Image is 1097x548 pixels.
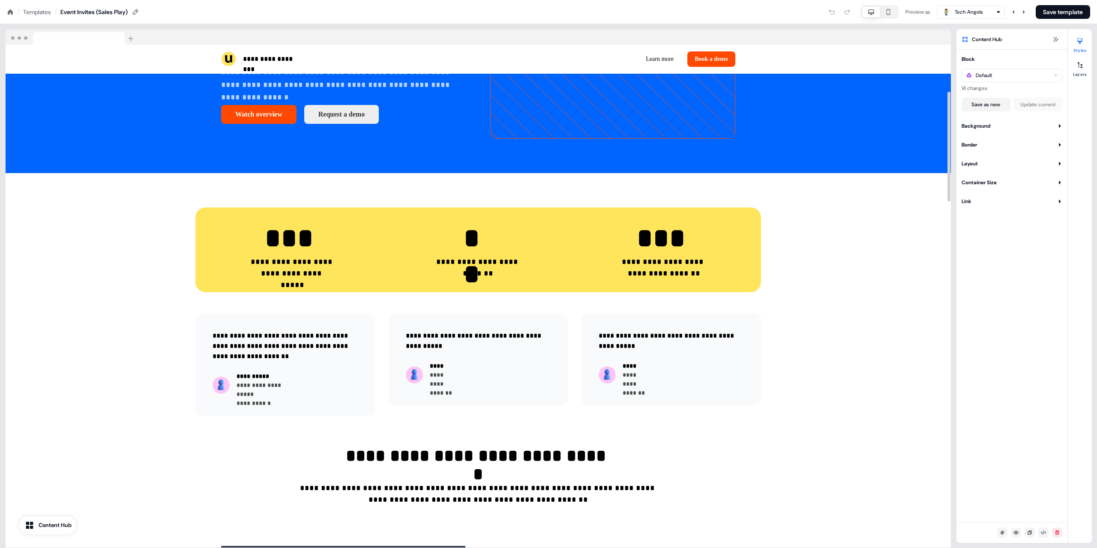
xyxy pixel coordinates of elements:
[962,141,977,149] div: Border
[1068,58,1092,77] button: Layers
[19,516,77,534] button: Content Hub
[962,159,978,168] div: Layout
[962,98,1010,111] button: Save as new
[221,105,466,124] div: Watch overviewRequest a demo
[937,5,1005,19] button: Tech Angels
[482,51,735,67] div: Learn moreBook a demo
[962,55,1062,63] button: Block
[976,71,992,80] div: Default
[54,7,57,17] div: /
[304,105,379,124] button: Request a demo
[17,7,20,17] div: /
[406,366,423,383] img: Contact photo
[1068,34,1092,53] button: Styles
[1014,98,1063,111] button: Update current
[962,122,990,130] div: Background
[962,55,975,63] div: Block
[905,8,930,16] div: Preview as
[599,366,616,383] img: Contact photo
[962,141,1062,149] button: Border
[955,8,983,16] div: Tech Angels
[221,105,297,124] button: Watch overview
[962,178,997,187] div: Container Size
[23,8,51,16] a: Templates
[60,8,128,16] div: Event Invites (Sales Play)
[39,521,72,530] div: Content Hub
[1036,5,1090,19] button: Save template
[213,377,230,394] img: Contact photo
[962,69,1062,82] button: Default
[687,51,735,67] button: Book a demo
[962,197,1062,206] button: Link
[962,178,1062,187] button: Container Size
[962,84,1062,93] div: 14 changes
[6,30,137,45] img: Browser topbar
[962,122,1062,130] button: Background
[962,197,971,206] div: Link
[639,51,680,67] button: Learn more
[972,35,1002,44] span: Content Hub
[962,159,1062,168] button: Layout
